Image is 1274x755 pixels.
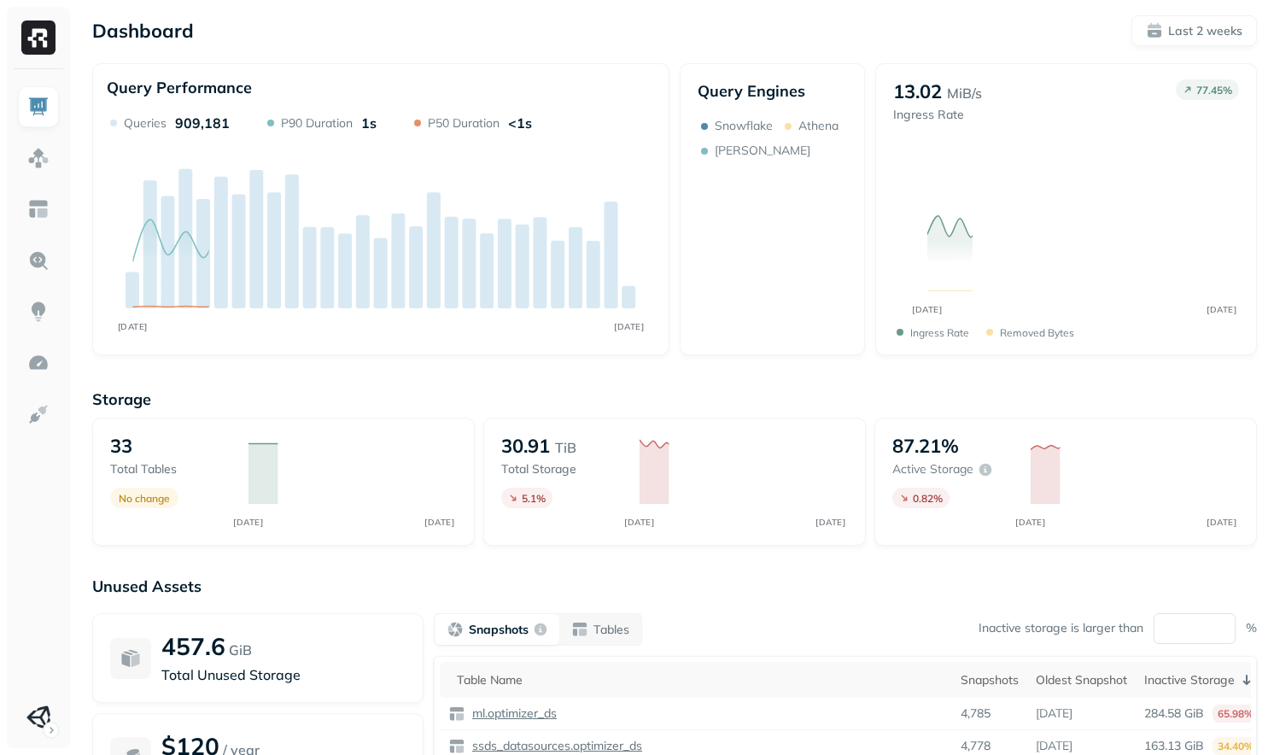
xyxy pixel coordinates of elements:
[469,622,529,638] p: Snapshots
[161,631,225,661] p: 457.6
[1000,326,1074,339] p: Removed bytes
[124,115,167,132] p: Queries
[1213,705,1259,723] p: 65.98%
[1207,304,1237,314] tspan: [DATE]
[175,114,230,132] p: 909,181
[1144,738,1204,754] p: 163.13 GiB
[469,705,557,722] p: ml.optimizer_ds
[1246,620,1257,636] p: %
[1131,15,1257,46] button: Last 2 weeks
[1207,517,1237,527] tspan: [DATE]
[910,326,969,339] p: Ingress Rate
[913,304,943,314] tspan: [DATE]
[979,620,1143,636] p: Inactive storage is larger than
[961,738,991,754] p: 4,778
[92,576,1257,596] p: Unused Assets
[27,96,50,118] img: Dashboard
[892,434,959,458] p: 87.21%
[893,107,982,123] p: Ingress Rate
[469,738,642,754] p: ssds_datasources.optimizer_ds
[961,705,991,722] p: 4,785
[698,81,847,101] p: Query Engines
[947,83,982,103] p: MiB/s
[961,672,1019,688] div: Snapshots
[27,198,50,220] img: Asset Explorer
[593,622,629,638] p: Tables
[428,115,500,132] p: P50 Duration
[614,321,644,332] tspan: [DATE]
[26,705,50,729] img: Unity
[229,640,252,660] p: GiB
[798,118,839,134] p: Athena
[27,301,50,323] img: Insights
[1036,705,1072,722] p: [DATE]
[625,517,655,527] tspan: [DATE]
[715,118,773,134] p: Snowflake
[1144,705,1204,722] p: 284.58 GiB
[465,738,642,754] a: ssds_datasources.optimizer_ds
[27,352,50,374] img: Optimization
[448,705,465,723] img: table
[448,738,465,755] img: table
[425,517,455,527] tspan: [DATE]
[1168,23,1242,39] p: Last 2 weeks
[1036,672,1127,688] div: Oldest Snapshot
[555,437,576,458] p: TiB
[1016,517,1046,527] tspan: [DATE]
[1213,737,1259,755] p: 34.40%
[816,517,846,527] tspan: [DATE]
[27,249,50,272] img: Query Explorer
[107,78,252,97] p: Query Performance
[118,321,148,332] tspan: [DATE]
[92,19,194,43] p: Dashboard
[501,461,622,477] p: Total storage
[508,114,532,132] p: <1s
[1144,672,1235,688] p: Inactive Storage
[892,461,973,477] p: Active storage
[161,664,406,685] p: Total Unused Storage
[281,115,353,132] p: P90 Duration
[457,672,944,688] div: Table Name
[92,389,1257,409] p: Storage
[1036,738,1072,754] p: [DATE]
[522,492,546,505] p: 5.1 %
[27,403,50,425] img: Integrations
[119,492,170,505] p: No change
[110,461,231,477] p: Total tables
[234,517,264,527] tspan: [DATE]
[465,705,557,722] a: ml.optimizer_ds
[110,434,132,458] p: 33
[715,143,810,159] p: [PERSON_NAME]
[21,20,56,55] img: Ryft
[501,434,550,458] p: 30.91
[361,114,377,132] p: 1s
[913,492,943,505] p: 0.82 %
[1196,84,1232,97] p: 77.45 %
[27,147,50,169] img: Assets
[893,79,942,103] p: 13.02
